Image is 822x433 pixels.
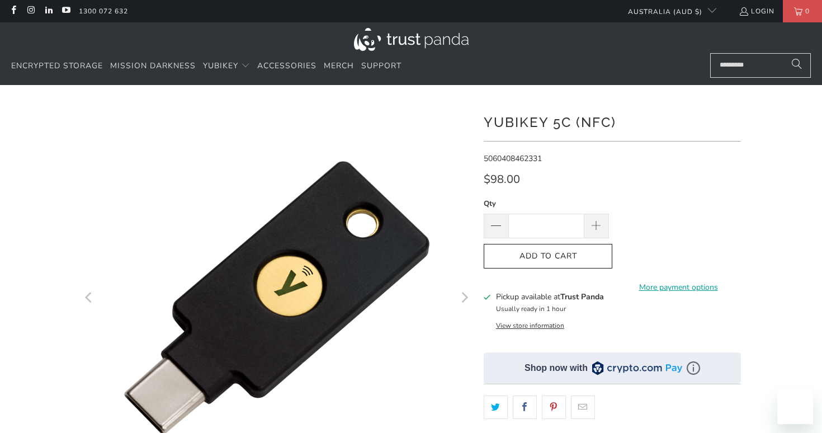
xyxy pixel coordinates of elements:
summary: YubiKey [203,53,250,79]
a: Trust Panda Australia on Instagram [26,7,35,16]
a: Accessories [257,53,316,79]
input: Search... [710,53,811,78]
span: YubiKey [203,60,238,71]
a: More payment options [616,281,741,294]
button: View store information [496,321,564,330]
a: Share this on Pinterest [542,396,566,419]
a: Share this on Twitter [484,396,508,419]
button: Add to Cart [484,244,612,269]
a: Share this on Facebook [513,396,537,419]
a: Mission Darkness [110,53,196,79]
span: Accessories [257,60,316,71]
span: $98.00 [484,172,520,187]
a: Email this to a friend [571,396,595,419]
span: 5060408462331 [484,153,542,164]
span: Merch [324,60,354,71]
span: Add to Cart [495,252,601,261]
a: Login [739,5,774,17]
a: 1300 072 632 [79,5,128,17]
a: Trust Panda Australia on YouTube [61,7,70,16]
iframe: Button to launch messaging window [777,388,813,424]
button: Search [783,53,811,78]
h3: Pickup available at [496,291,604,303]
div: Shop now with [525,362,588,374]
label: Qty [484,197,609,210]
a: Support [361,53,401,79]
img: Trust Panda Australia [354,28,469,51]
nav: Translation missing: en.navigation.header.main_nav [11,53,401,79]
b: Trust Panda [560,291,604,302]
a: Encrypted Storage [11,53,103,79]
a: Trust Panda Australia on Facebook [8,7,18,16]
span: Mission Darkness [110,60,196,71]
span: Support [361,60,401,71]
span: Encrypted Storage [11,60,103,71]
small: Usually ready in 1 hour [496,304,566,313]
a: Merch [324,53,354,79]
a: Trust Panda Australia on LinkedIn [44,7,53,16]
h1: YubiKey 5C (NFC) [484,110,741,133]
